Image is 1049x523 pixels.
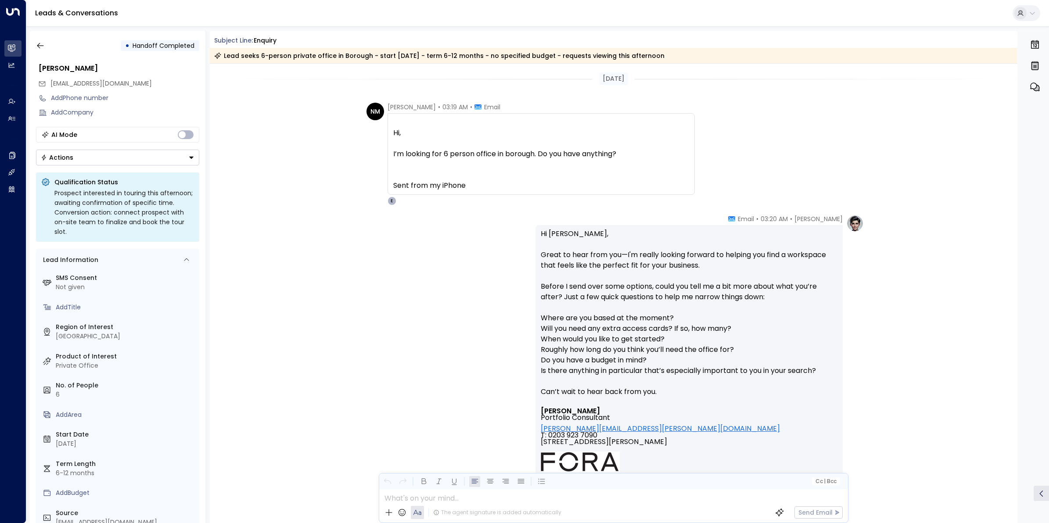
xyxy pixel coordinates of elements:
div: AddArea [56,410,196,419]
button: Cc|Bcc [812,477,840,486]
div: E [388,197,396,205]
span: | [824,478,826,484]
div: Not given [56,283,196,292]
div: Actions [41,154,73,161]
div: [GEOGRAPHIC_DATA] [56,332,196,341]
div: The agent signature is added automatically [433,509,561,516]
font: [PERSON_NAME] [541,406,600,416]
span: nicolablane@hotmail.com [50,79,152,88]
label: No. of People [56,381,196,390]
span: • [470,103,472,111]
span: Email [738,215,754,223]
div: AddCompany [51,108,199,117]
div: AI Mode [51,130,77,139]
label: SMS Consent [56,273,196,283]
span: [PERSON_NAME] [388,103,436,111]
div: Enquiry [254,36,277,45]
div: Lead seeks 6-person private office in Borough - start [DATE] - term 6-12 months - no specified bu... [214,51,665,60]
label: Source [56,509,196,518]
label: Product of Interest [56,352,196,361]
div: NM [366,103,384,120]
div: • [125,38,129,54]
div: Lead Information [40,255,98,265]
span: • [790,215,792,223]
div: [DATE] [56,439,196,448]
span: Subject Line: [214,36,253,45]
p: Hi [PERSON_NAME], Great to hear from you—I'm really looking forward to helping you find a workspa... [541,229,837,408]
span: Email [484,103,500,111]
span: [PERSON_NAME] [794,215,843,223]
button: Redo [397,476,408,487]
a: Leads & Conversations [35,8,118,18]
button: Actions [36,150,199,165]
button: Undo [382,476,393,487]
div: AddBudget [56,488,196,498]
span: Handoff Completed [133,41,194,50]
div: AddTitle [56,303,196,312]
div: 6 [56,390,196,399]
div: Prospect interested in touring this afternoon; awaiting confirmation of specific time. Conversion... [54,188,194,236]
span: Portfolio Consultant [541,414,610,421]
span: T: 0203 923 7090 [541,432,597,438]
span: [EMAIL_ADDRESS][DOMAIN_NAME] [50,79,152,88]
p: Qualification Status [54,178,194,186]
pre: Hi, I’m looking for 6 person office in borough. Do you have anything? Sent from my iPhone [393,128,689,191]
span: • [438,103,440,111]
div: Private Office [56,361,196,370]
img: profile-logo.png [846,215,864,232]
label: Region of Interest [56,322,196,332]
label: Start Date [56,430,196,439]
span: 03:20 AM [761,215,788,223]
div: 6-12 months [56,469,196,478]
div: AddPhone number [51,93,199,103]
div: [DATE] [599,72,628,85]
div: Button group with a nested menu [36,150,199,165]
span: 03:19 AM [442,103,468,111]
a: [PERSON_NAME][EMAIL_ADDRESS][PERSON_NAME][DOMAIN_NAME] [541,425,780,432]
span: Cc Bcc [815,478,836,484]
label: Term Length [56,459,196,469]
span: [STREET_ADDRESS][PERSON_NAME] [541,438,667,451]
div: [PERSON_NAME] [39,63,199,74]
img: AIorK4ysLkpAD1VLoJghiceWoVRmgk1XU2vrdoLkeDLGAFfv_vh6vnfJOA1ilUWLDOVq3gZTs86hLsHm3vG- [541,451,620,472]
span: • [756,215,758,223]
